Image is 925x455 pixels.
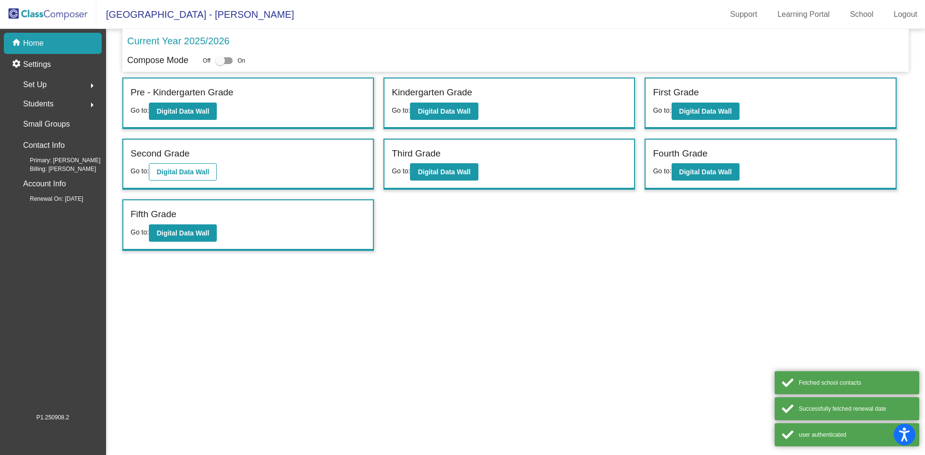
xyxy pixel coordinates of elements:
[799,404,912,413] div: Successfully fetched renewal date
[23,97,53,111] span: Students
[392,147,440,161] label: Third Grade
[799,378,912,387] div: Fetched school contacts
[23,139,65,152] p: Contact Info
[23,59,51,70] p: Settings
[392,106,410,114] span: Go to:
[679,168,732,176] b: Digital Data Wall
[238,56,245,65] span: On
[127,34,229,48] p: Current Year 2025/2026
[770,7,838,22] a: Learning Portal
[12,38,23,49] mat-icon: home
[672,163,740,181] button: Digital Data Wall
[392,167,410,175] span: Go to:
[96,7,294,22] span: [GEOGRAPHIC_DATA] - [PERSON_NAME]
[723,7,765,22] a: Support
[149,163,217,181] button: Digital Data Wall
[14,165,96,173] span: Billing: [PERSON_NAME]
[886,7,925,22] a: Logout
[86,99,98,111] mat-icon: arrow_right
[157,229,209,237] b: Digital Data Wall
[410,163,478,181] button: Digital Data Wall
[23,78,47,91] span: Set Up
[410,103,478,120] button: Digital Data Wall
[203,56,211,65] span: Off
[653,86,699,100] label: First Grade
[653,106,671,114] span: Go to:
[14,156,101,165] span: Primary: [PERSON_NAME]
[23,177,66,191] p: Account Info
[131,147,190,161] label: Second Grade
[157,168,209,176] b: Digital Data Wall
[14,195,83,203] span: Renewal On: [DATE]
[799,430,912,439] div: user authenticated
[149,103,217,120] button: Digital Data Wall
[653,167,671,175] span: Go to:
[131,106,149,114] span: Go to:
[131,86,233,100] label: Pre - Kindergarten Grade
[86,80,98,91] mat-icon: arrow_right
[127,54,188,67] p: Compose Mode
[23,38,44,49] p: Home
[131,167,149,175] span: Go to:
[23,117,70,131] p: Small Groups
[12,59,23,70] mat-icon: settings
[131,228,149,236] span: Go to:
[679,107,732,115] b: Digital Data Wall
[149,224,217,242] button: Digital Data Wall
[418,107,470,115] b: Digital Data Wall
[653,147,707,161] label: Fourth Grade
[157,107,209,115] b: Digital Data Wall
[392,86,472,100] label: Kindergarten Grade
[418,168,470,176] b: Digital Data Wall
[131,208,176,221] label: Fifth Grade
[842,7,881,22] a: School
[672,103,740,120] button: Digital Data Wall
